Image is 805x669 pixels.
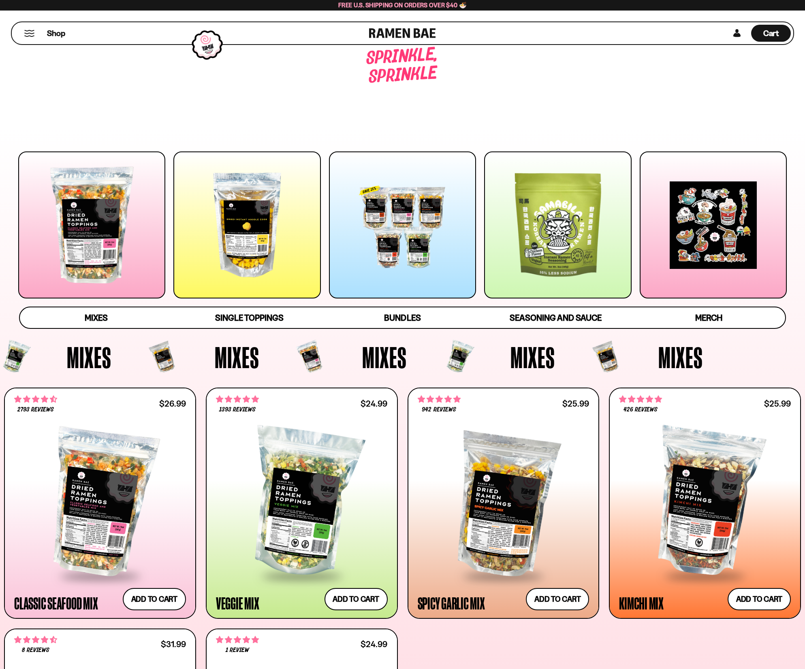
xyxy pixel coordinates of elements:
div: $25.99 [764,400,791,407]
span: Shop [47,28,65,39]
a: Bundles [326,307,479,328]
button: Add to cart [526,588,589,610]
span: Cart [763,28,779,38]
span: Mixes [362,342,407,372]
a: 4.68 stars 2793 reviews $26.99 Classic Seafood Mix Add to cart [4,388,196,618]
span: Mixes [215,342,259,372]
span: 1393 reviews [219,407,256,413]
span: 942 reviews [422,407,456,413]
div: Classic Seafood Mix [14,596,98,610]
a: Seasoning and Sauce [479,307,632,328]
div: $31.99 [161,640,186,648]
div: $26.99 [159,400,186,407]
span: 5.00 stars [216,635,259,645]
span: Single Toppings [215,313,284,323]
span: 4.76 stars [619,394,662,405]
a: Shop [47,25,65,42]
span: Merch [695,313,722,323]
a: Mixes [20,307,173,328]
span: 4.62 stars [14,635,57,645]
span: Mixes [510,342,555,372]
span: 2793 reviews [17,407,54,413]
span: Mixes [67,342,111,372]
span: 8 reviews [22,647,49,654]
button: Add to cart [728,588,791,610]
a: 4.76 stars 1393 reviews $24.99 Veggie Mix Add to cart [206,388,398,618]
span: 4.76 stars [216,394,259,405]
div: $25.99 [562,400,589,407]
span: 4.75 stars [418,394,461,405]
button: Mobile Menu Trigger [24,30,35,37]
a: Single Toppings [173,307,326,328]
span: Mixes [85,313,108,323]
a: 4.75 stars 942 reviews $25.99 Spicy Garlic Mix Add to cart [408,388,600,618]
a: Cart [751,22,791,44]
span: Seasoning and Sauce [510,313,602,323]
a: Merch [632,307,785,328]
div: $24.99 [361,640,387,648]
div: Kimchi Mix [619,596,664,610]
div: Veggie Mix [216,596,259,610]
span: 4.68 stars [14,394,57,405]
span: 1 review [226,647,249,654]
span: 426 reviews [624,407,658,413]
a: 4.76 stars 426 reviews $25.99 Kimchi Mix Add to cart [609,388,801,618]
span: Bundles [384,313,421,323]
button: Add to cart [325,588,388,610]
div: $24.99 [361,400,387,407]
span: Free U.S. Shipping on Orders over $40 🍜 [338,1,467,9]
span: Mixes [658,342,703,372]
button: Add to cart [123,588,186,610]
div: Spicy Garlic Mix [418,596,485,610]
